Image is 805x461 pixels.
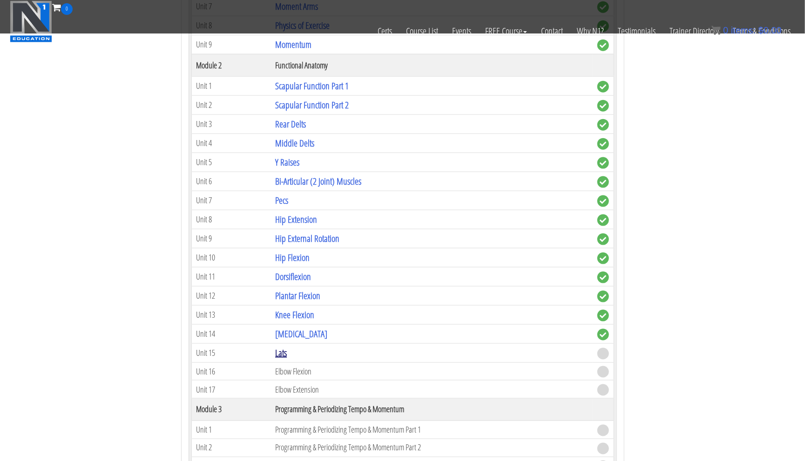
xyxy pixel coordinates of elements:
span: complete [597,176,609,188]
a: Certs [371,15,399,47]
span: complete [597,272,609,283]
span: complete [597,214,609,226]
td: Unit 8 [191,210,271,229]
td: Programming & Periodizing Tempo & Momentum Part 1 [271,421,592,439]
span: items: [731,25,756,35]
td: Elbow Extension [271,381,592,399]
a: Middle Delts [275,137,314,149]
a: Events [445,15,478,47]
th: Module 2 [191,54,271,76]
a: Hip Extension [275,213,317,226]
td: Unit 1 [191,421,271,439]
span: complete [597,119,609,131]
span: 0 [723,25,728,35]
bdi: 0.00 [758,25,782,35]
a: Trainer Directory [663,15,726,47]
a: Terms & Conditions [726,15,798,47]
td: Unit 11 [191,267,271,286]
th: Functional Anatomy [271,54,592,76]
td: Unit 13 [191,305,271,324]
td: Unit 10 [191,248,271,267]
a: Dorsiflexion [275,270,311,283]
td: Unit 5 [191,153,271,172]
a: FREE Course [478,15,534,47]
span: complete [597,291,609,302]
td: Unit 6 [191,172,271,191]
a: Knee Flexion [275,308,314,321]
a: Contact [534,15,570,47]
a: 0 items: $0.00 [711,25,782,35]
span: $ [758,25,764,35]
a: Testimonials [611,15,663,47]
th: Module 3 [191,399,271,421]
a: Bi-Articular (2 Joint) Muscles [275,175,361,187]
img: icon11.png [711,26,721,35]
td: Unit 16 [191,362,271,381]
a: Hip External Rotation [275,232,339,245]
td: Unit 2 [191,95,271,114]
td: Unit 17 [191,381,271,399]
span: complete [597,157,609,169]
span: complete [597,329,609,341]
span: complete [597,100,609,112]
span: complete [597,253,609,264]
a: Momentum [275,38,311,51]
td: Unit 14 [191,324,271,343]
a: 0 [52,1,73,13]
th: Programming & Periodizing Tempo & Momentum [271,399,592,421]
span: complete [597,81,609,93]
a: Scapular Function Part 1 [275,80,349,92]
span: 0 [61,3,73,15]
td: Unit 7 [191,191,271,210]
td: Unit 15 [191,343,271,362]
td: Programming & Periodizing Tempo & Momentum Part 2 [271,439,592,457]
td: Unit 1 [191,76,271,95]
a: Pecs [275,194,288,207]
a: [MEDICAL_DATA] [275,327,327,340]
a: Scapular Function Part 2 [275,99,349,111]
a: Course List [399,15,445,47]
td: Unit 3 [191,114,271,134]
a: Hip Flexion [275,251,310,264]
span: complete [597,310,609,321]
td: Unit 9 [191,229,271,248]
a: Why N1? [570,15,611,47]
img: n1-education [10,0,52,42]
td: Unit 2 [191,439,271,457]
td: Unit 12 [191,286,271,305]
a: Y Raises [275,156,299,168]
td: Elbow Flexion [271,362,592,381]
a: Plantar Flexion [275,289,320,302]
span: complete [597,138,609,150]
td: Unit 4 [191,134,271,153]
span: complete [597,195,609,207]
span: complete [597,234,609,245]
a: Rear Delts [275,118,306,130]
a: Lats [275,347,287,359]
